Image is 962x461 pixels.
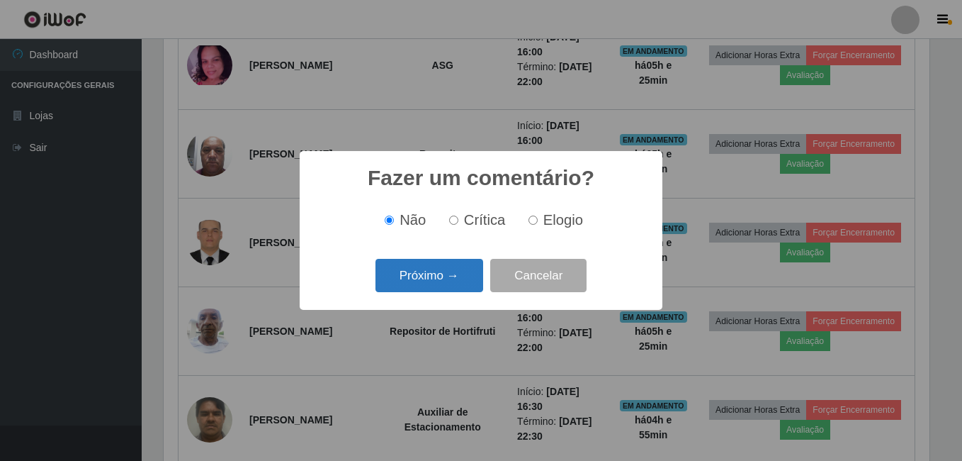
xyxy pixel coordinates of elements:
button: Cancelar [490,259,587,292]
span: Não [400,212,426,228]
span: Elogio [543,212,583,228]
button: Próximo → [375,259,483,292]
input: Não [385,216,394,225]
input: Crítica [449,216,458,225]
input: Elogio [528,216,538,225]
span: Crítica [464,212,506,228]
h2: Fazer um comentário? [368,165,594,191]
